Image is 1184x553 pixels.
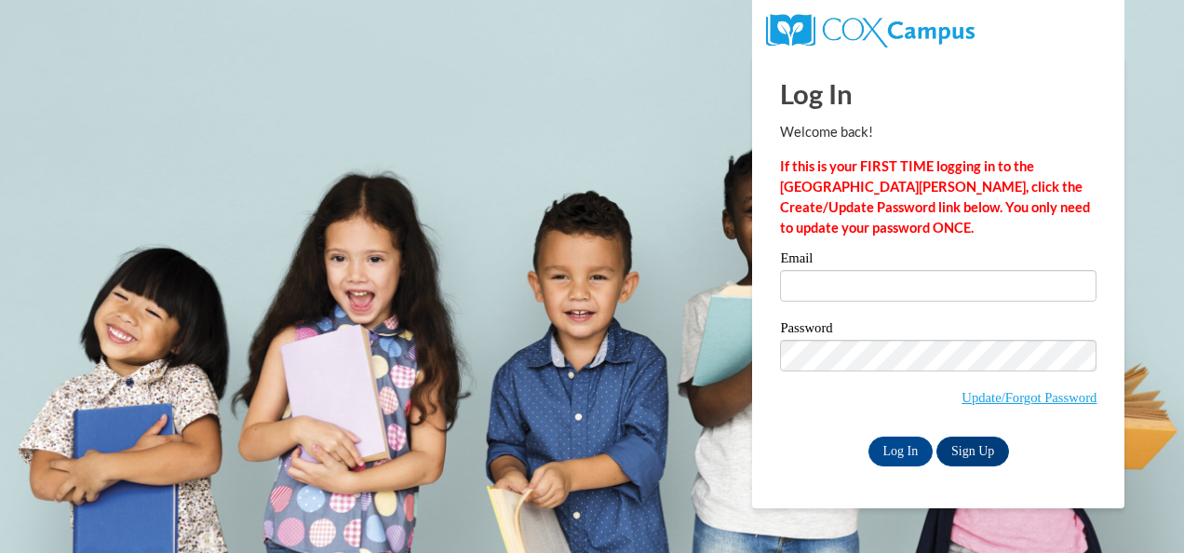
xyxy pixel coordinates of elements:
[780,251,1097,270] label: Email
[868,437,934,466] input: Log In
[962,390,1097,405] a: Update/Forgot Password
[780,158,1090,236] strong: If this is your FIRST TIME logging in to the [GEOGRAPHIC_DATA][PERSON_NAME], click the Create/Upd...
[780,321,1097,340] label: Password
[936,437,1009,466] a: Sign Up
[766,14,974,47] img: COX Campus
[766,21,974,37] a: COX Campus
[780,122,1097,142] p: Welcome back!
[780,74,1097,113] h1: Log In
